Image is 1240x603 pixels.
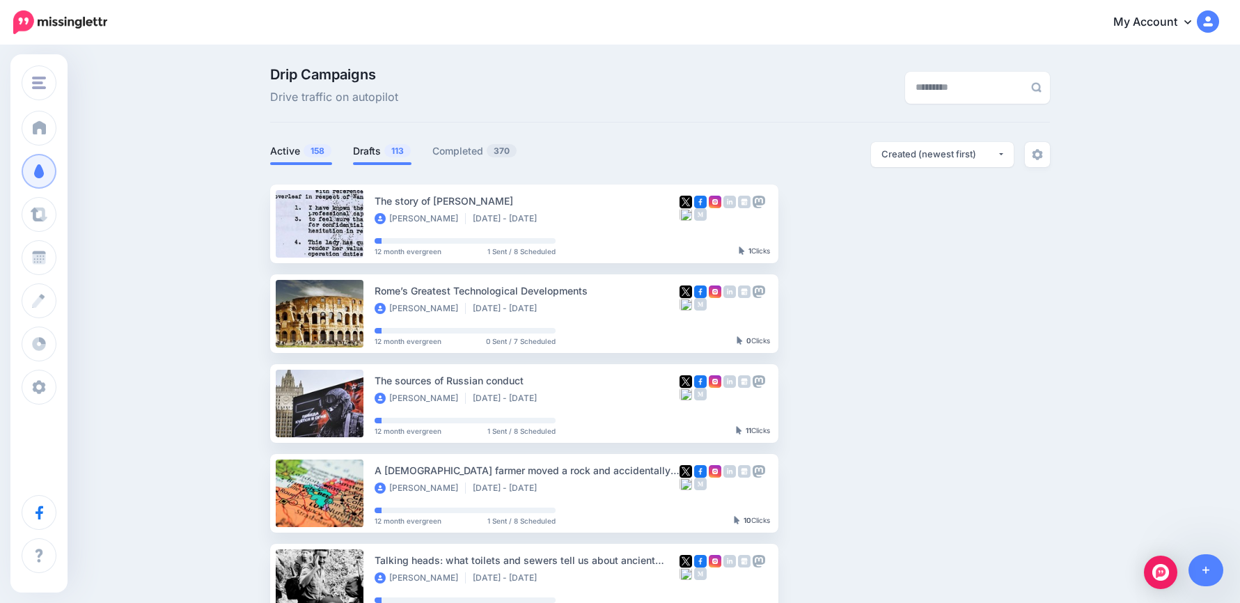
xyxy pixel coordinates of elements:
[1144,556,1177,589] div: Open Intercom Messenger
[744,516,751,524] b: 10
[753,285,765,298] img: mastodon-grey-square.png
[375,303,466,314] li: [PERSON_NAME]
[739,247,770,256] div: Clicks
[723,555,736,567] img: linkedin-grey-square.png
[738,375,751,388] img: google_business-grey-square.png
[734,516,740,524] img: pointer-grey-darker.png
[680,465,692,478] img: twitter-square.png
[753,196,765,208] img: mastodon-grey-square.png
[375,338,441,345] span: 12 month evergreen
[384,144,411,157] span: 113
[694,478,707,490] img: medium-grey-square.png
[753,375,765,388] img: mastodon-grey-square.png
[375,572,466,584] li: [PERSON_NAME]
[32,77,46,89] img: menu.png
[1032,149,1043,160] img: settings-grey.png
[270,143,332,159] a: Active158
[694,375,707,388] img: facebook-square.png
[694,208,707,221] img: medium-grey-square.png
[723,196,736,208] img: linkedin-grey-square.png
[737,336,743,345] img: pointer-grey-darker.png
[375,483,466,494] li: [PERSON_NAME]
[1031,82,1042,93] img: search-grey-6.png
[270,68,398,81] span: Drip Campaigns
[753,465,765,478] img: mastodon-grey-square.png
[723,285,736,298] img: linkedin-grey-square.png
[723,375,736,388] img: linkedin-grey-square.png
[680,298,692,311] img: bluesky-square.png
[694,465,707,478] img: facebook-square.png
[709,555,721,567] img: instagram-square.png
[487,428,556,434] span: 1 Sent / 8 Scheduled
[473,303,544,314] li: [DATE] - [DATE]
[375,428,441,434] span: 12 month evergreen
[736,427,770,435] div: Clicks
[375,213,466,224] li: [PERSON_NAME]
[737,337,770,345] div: Clicks
[680,208,692,221] img: bluesky-square.png
[375,193,680,209] div: The story of [PERSON_NAME]
[432,143,517,159] a: Completed370
[736,426,742,434] img: pointer-grey-darker.png
[680,375,692,388] img: twitter-square.png
[709,285,721,298] img: instagram-square.png
[1099,6,1219,40] a: My Account
[694,388,707,400] img: medium-grey-square.png
[738,285,751,298] img: google_business-grey-square.png
[473,393,544,404] li: [DATE] - [DATE]
[746,336,751,345] b: 0
[353,143,411,159] a: Drafts113
[487,517,556,524] span: 1 Sent / 8 Scheduled
[375,283,680,299] div: Rome’s Greatest Technological Developments
[748,246,751,255] b: 1
[473,572,544,584] li: [DATE] - [DATE]
[375,248,441,255] span: 12 month evergreen
[739,246,745,255] img: pointer-grey-darker.png
[709,196,721,208] img: instagram-square.png
[738,465,751,478] img: google_business-grey-square.png
[723,465,736,478] img: linkedin-grey-square.png
[375,517,441,524] span: 12 month evergreen
[753,555,765,567] img: mastodon-grey-square.png
[486,338,556,345] span: 0 Sent / 7 Scheduled
[473,483,544,494] li: [DATE] - [DATE]
[746,426,751,434] b: 11
[694,567,707,580] img: medium-grey-square.png
[680,567,692,580] img: bluesky-square.png
[375,393,466,404] li: [PERSON_NAME]
[680,285,692,298] img: twitter-square.png
[680,196,692,208] img: twitter-square.png
[694,298,707,311] img: medium-grey-square.png
[270,88,398,107] span: Drive traffic on autopilot
[881,148,997,161] div: Created (newest first)
[871,142,1014,167] button: Created (newest first)
[473,213,544,224] li: [DATE] - [DATE]
[487,144,517,157] span: 370
[680,555,692,567] img: twitter-square.png
[304,144,331,157] span: 158
[734,517,770,525] div: Clicks
[694,285,707,298] img: facebook-square.png
[694,196,707,208] img: facebook-square.png
[375,552,680,568] div: Talking heads: what toilets and sewers tell us about ancient Roman sanitation
[375,462,680,478] div: A [DEMOGRAPHIC_DATA] farmer moved a rock and accidentally annexed [GEOGRAPHIC_DATA]: the weird an...
[680,388,692,400] img: bluesky-square.png
[709,375,721,388] img: instagram-square.png
[680,478,692,490] img: bluesky-square.png
[487,248,556,255] span: 1 Sent / 8 Scheduled
[375,373,680,389] div: The sources of Russian conduct
[709,465,721,478] img: instagram-square.png
[694,555,707,567] img: facebook-square.png
[738,555,751,567] img: google_business-grey-square.png
[13,10,107,34] img: Missinglettr
[738,196,751,208] img: google_business-grey-square.png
